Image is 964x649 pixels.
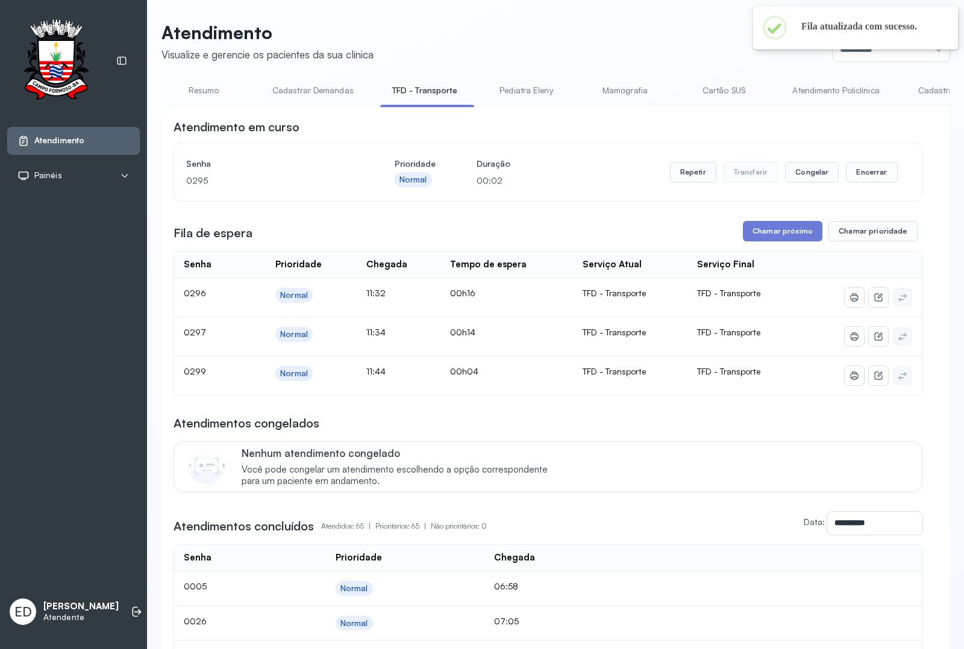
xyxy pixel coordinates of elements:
button: Encerrar [846,162,897,182]
span: 0299 [184,366,206,376]
span: | [424,521,426,530]
span: 00h14 [450,327,475,337]
div: Serviço Final [697,259,754,270]
a: TFD - Transporte [380,81,470,101]
img: Imagem de CalloutCard [189,448,225,484]
a: Cartão SUS [681,81,766,101]
span: 06:58 [494,581,518,591]
p: Atendimento [161,22,374,43]
div: Chegada [494,552,535,564]
div: TFD - Transporte [583,327,678,338]
img: Logotipo do estabelecimento [13,19,99,103]
div: Senha [184,259,211,270]
span: TFD - Transporte [697,366,760,376]
p: Nenhum atendimento congelado [242,447,560,459]
p: Não prioritários: 0 [431,518,487,535]
span: 0005 [184,581,207,591]
p: 00:02 [477,172,510,189]
div: TFD - Transporte [583,288,678,299]
div: Normal [340,583,368,594]
span: 0297 [184,327,206,337]
button: Chamar próximo [743,221,822,241]
span: 0026 [184,616,207,626]
h4: Senha [186,155,354,172]
a: Atendimento [17,135,130,147]
a: Resumo [161,81,246,101]
a: Atendimento Policlínica [780,81,891,101]
span: TFD - Transporte [697,288,760,298]
label: Data: [804,517,825,527]
h3: Atendimentos concluídos [174,518,314,535]
div: TFD - Transporte [583,366,678,377]
div: Senha [184,552,211,564]
span: 11:44 [366,366,386,376]
p: [PERSON_NAME] [43,601,119,612]
div: Normal [340,618,368,629]
div: Normal [280,290,308,300]
span: Você pode congelar um atendimento escolhendo a opção correspondente para um paciente em andamento. [242,464,560,487]
div: Normal [399,175,427,185]
span: 00h16 [450,288,475,298]
h4: Duração [477,155,510,172]
span: 11:32 [366,288,386,298]
p: Atendidos: 65 [321,518,375,535]
div: Normal [280,329,308,340]
span: 11:34 [366,327,386,337]
button: Repetir [670,162,716,182]
span: | [369,521,371,530]
span: Painéis [34,170,62,181]
span: 07:05 [494,616,519,626]
div: Prioridade [336,552,382,564]
button: Congelar [785,162,839,182]
h2: Fila atualizada com sucesso. [801,20,939,33]
div: Chegada [366,259,407,270]
div: Tempo de espera [450,259,527,270]
h3: Atendimento em curso [174,119,299,135]
div: Normal [280,368,308,379]
span: 0296 [184,288,206,298]
h3: Fila de espera [174,225,252,241]
p: Prioritários: 65 [375,518,431,535]
span: Atendimento [34,135,84,146]
p: Atendente [43,612,119,623]
h3: Atendimentos congelados [174,415,319,432]
div: Visualize e gerencie os pacientes da sua clínica [161,48,374,61]
a: Mamografia [583,81,667,101]
p: 0295 [186,172,354,189]
a: Pediatra Eleny [484,81,568,101]
button: Transferir [724,162,778,182]
span: TFD - Transporte [697,327,760,337]
button: Chamar prioridade [828,221,918,241]
h4: Prioridade [395,155,436,172]
div: Serviço Atual [583,259,642,270]
a: Cadastrar Demandas [260,81,366,101]
span: 00h04 [450,366,478,376]
div: Prioridade [275,259,322,270]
